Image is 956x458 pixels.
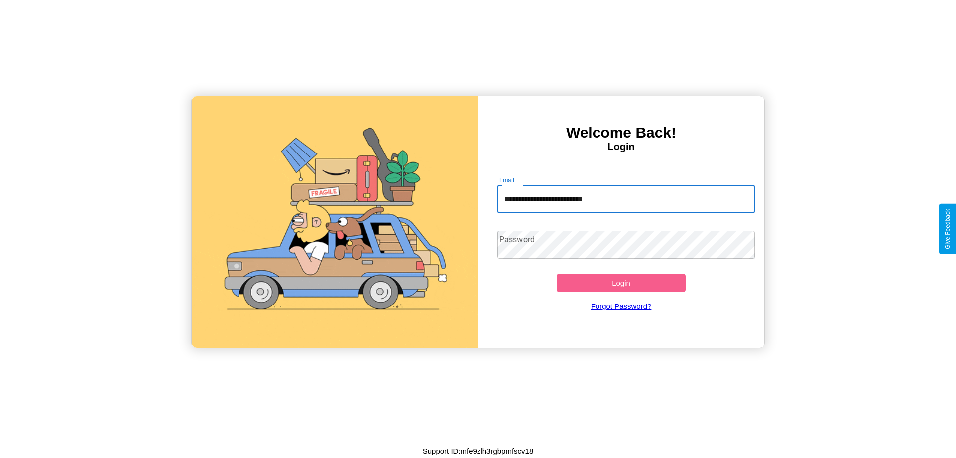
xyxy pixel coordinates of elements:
[492,292,750,320] a: Forgot Password?
[423,444,534,458] p: Support ID: mfe9zlh3rgbpmfscv18
[478,141,764,153] h4: Login
[499,176,515,184] label: Email
[944,209,951,249] div: Give Feedback
[557,274,686,292] button: Login
[192,96,478,348] img: gif
[478,124,764,141] h3: Welcome Back!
